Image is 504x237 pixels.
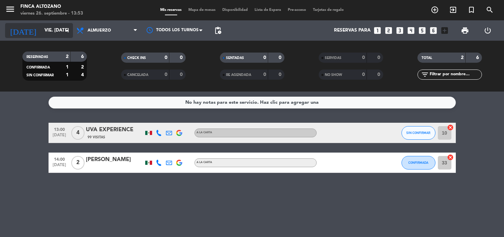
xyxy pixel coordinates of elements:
[373,26,382,35] i: looks_one
[395,26,404,35] i: looks_3
[362,55,365,60] strong: 0
[66,54,69,59] strong: 2
[407,26,415,35] i: looks_4
[71,126,85,140] span: 4
[127,73,148,77] span: CANCELADA
[251,8,284,12] span: Lista de Espera
[449,6,457,14] i: exit_to_app
[486,6,494,14] i: search
[51,133,68,141] span: [DATE]
[447,154,454,161] i: cancel
[325,56,341,60] span: SERVIDAS
[325,73,342,77] span: NO SHOW
[5,4,15,14] i: menu
[5,23,41,38] i: [DATE]
[377,72,381,77] strong: 0
[476,55,480,60] strong: 6
[440,26,449,35] i: add_box
[26,55,48,59] span: RESERVADAS
[279,55,283,60] strong: 0
[180,55,184,60] strong: 0
[88,28,111,33] span: Almuerzo
[461,55,464,60] strong: 2
[165,72,167,77] strong: 0
[26,74,54,77] span: SIN CONFIRMAR
[263,72,266,77] strong: 0
[180,72,184,77] strong: 0
[484,26,492,35] i: power_settings_new
[185,8,219,12] span: Mapa de mesas
[447,124,454,131] i: cancel
[66,65,69,70] strong: 1
[310,8,347,12] span: Tarjetas de regalo
[157,8,185,12] span: Mis reservas
[377,55,381,60] strong: 0
[284,8,310,12] span: Pre-acceso
[71,156,85,170] span: 2
[263,55,266,60] strong: 0
[176,160,182,166] img: google-logo.png
[197,161,212,164] span: A la carta
[402,156,435,170] button: CONFIRMADA
[226,73,251,77] span: RE AGENDADA
[402,126,435,140] button: SIN CONFIRMAR
[384,26,393,35] i: looks_two
[63,26,71,35] i: arrow_drop_down
[51,125,68,133] span: 13:00
[88,135,105,140] span: 99 Visitas
[429,71,482,78] input: Filtrar por nombre...
[86,155,144,164] div: [PERSON_NAME]
[176,130,182,136] img: google-logo.png
[127,56,146,60] span: CHECK INS
[418,26,427,35] i: looks_5
[476,20,499,41] div: LOG OUT
[279,72,283,77] strong: 0
[81,54,85,59] strong: 6
[20,3,83,10] div: Finca Altozano
[467,6,475,14] i: turned_in_not
[431,6,439,14] i: add_circle_outline
[81,65,85,70] strong: 2
[51,155,68,163] span: 14:00
[86,125,144,134] div: UVA EXPERIENCE
[197,131,212,134] span: A la carta
[66,73,69,77] strong: 1
[5,4,15,17] button: menu
[226,56,244,60] span: SENTADAS
[219,8,251,12] span: Disponibilidad
[422,56,432,60] span: TOTAL
[81,73,85,77] strong: 4
[185,99,319,106] div: No hay notas para este servicio. Haz clic para agregar una
[165,55,167,60] strong: 0
[214,26,222,35] span: pending_actions
[421,71,429,79] i: filter_list
[362,72,365,77] strong: 0
[51,163,68,171] span: [DATE]
[461,26,469,35] span: print
[334,28,371,33] span: Reservas para
[429,26,438,35] i: looks_6
[20,10,83,17] div: viernes 26. septiembre - 13:53
[26,66,50,69] span: CONFIRMADA
[408,161,428,164] span: CONFIRMADA
[406,131,430,135] span: SIN CONFIRMAR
